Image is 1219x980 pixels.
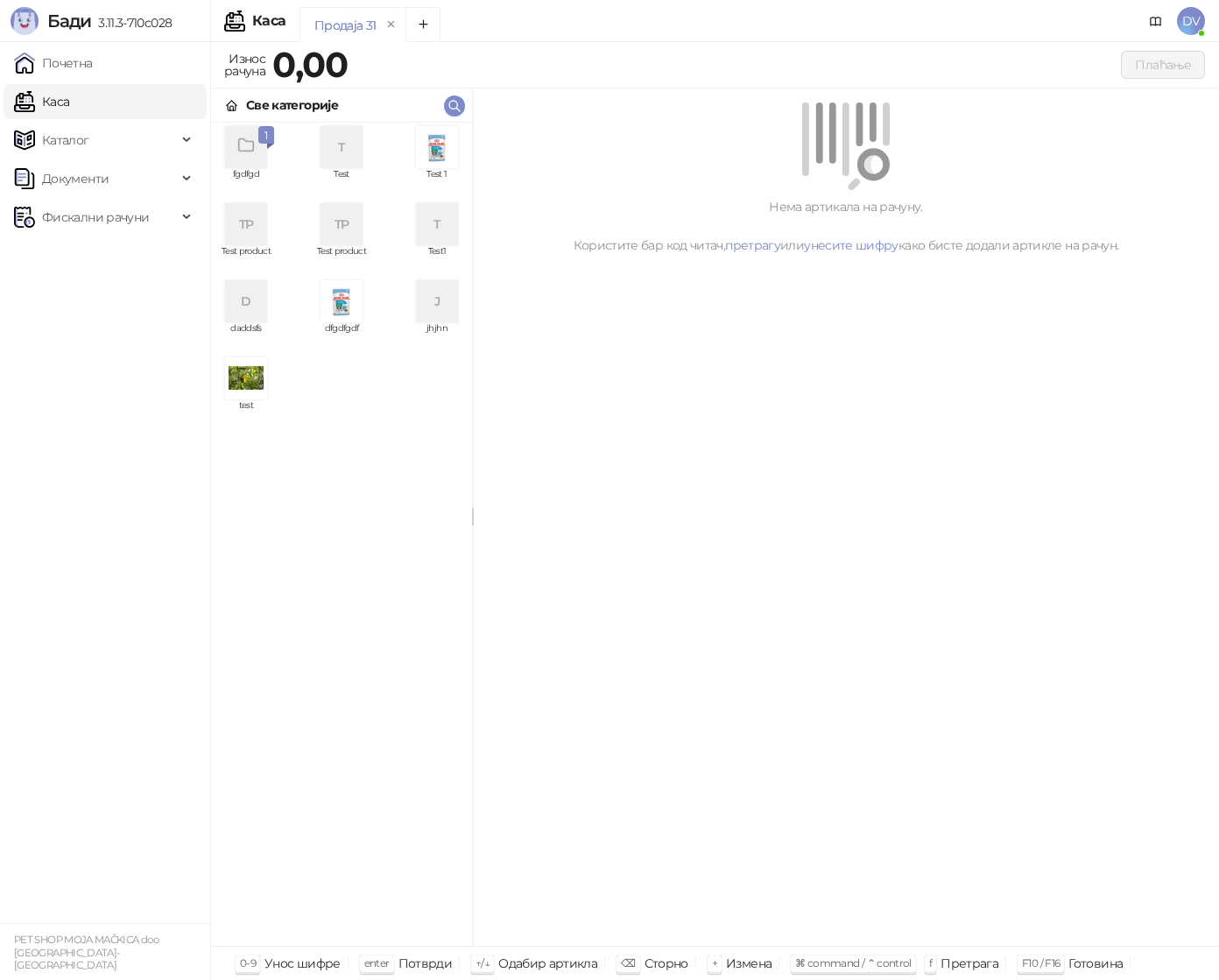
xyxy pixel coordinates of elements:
div: T [321,126,363,168]
div: Измена [726,952,772,975]
span: Бади [47,11,91,32]
span: test [218,401,274,427]
strong: 0,00 [272,43,348,86]
span: Фискални рачуни [42,200,149,235]
button: Add tab [405,7,440,42]
span: enter [364,956,390,969]
span: 3.11.3-710c028 [91,15,172,31]
a: претрагу [725,237,780,253]
div: Продаја 31 [314,16,377,35]
button: remove [380,18,403,32]
div: Готовина [1068,952,1123,975]
a: унесите шифру [804,237,898,253]
span: DV [1177,7,1205,35]
img: Slika [225,357,267,399]
div: Каса [252,14,285,28]
div: T [416,203,458,245]
img: Logo [11,7,39,35]
button: Плаћање [1121,51,1205,79]
span: Test product [218,247,274,273]
span: Документи [42,161,109,196]
span: daddsfs [218,324,274,350]
span: 0-9 [240,956,256,969]
div: D [225,280,267,322]
div: Сторно [645,952,688,975]
div: Све категорије [246,95,338,115]
span: ⌫ [621,956,635,969]
span: Каталог [42,123,89,158]
div: TP [321,203,363,245]
div: J [416,280,458,322]
div: TP [225,203,267,245]
span: Test product [314,247,370,273]
div: Претрага [941,952,998,975]
div: grid [211,123,472,946]
span: Test 1 [409,170,465,196]
div: Унос шифре [264,952,341,975]
div: Одабир артикла [498,952,597,975]
span: Test [314,170,370,196]
div: Потврди [398,952,453,975]
a: Документација [1142,7,1170,35]
img: Slika [416,126,458,168]
small: PET SHOP MOJA MAČKICA doo [GEOGRAPHIC_DATA]-[GEOGRAPHIC_DATA] [14,934,159,971]
img: Slika [321,280,363,322]
span: dfgdfgdf [314,324,370,350]
a: Почетна [14,46,93,81]
a: Каса [14,84,69,119]
span: jhjhn [409,324,465,350]
span: fgdfgd [218,170,274,196]
div: Нема артикала на рачуну. Користите бар код читач, или како бисте додали артикле на рачун. [494,197,1198,255]
span: ⌘ command / ⌃ control [795,956,912,969]
span: 1 [262,126,271,145]
span: + [712,956,717,969]
span: Test1 [409,247,465,273]
span: f [929,956,932,969]
span: ↑/↓ [476,956,490,969]
span: F10 / F16 [1022,956,1060,969]
div: Износ рачуна [221,47,269,82]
